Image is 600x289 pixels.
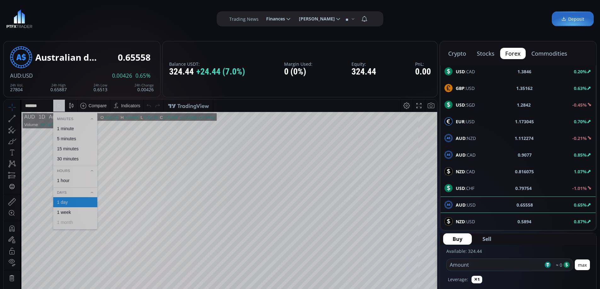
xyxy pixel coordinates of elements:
button: 17:49:37 (UTC) [359,249,394,261]
b: GBP [456,85,465,91]
b: 1.07% [574,169,587,175]
div: Australian dollar [41,14,81,20]
b: 1.35162 [516,85,533,92]
span: :CHF [456,185,474,192]
span: :USD [21,72,33,79]
div: 1 day [53,100,64,105]
label: Available: 324.44 [446,248,482,254]
div: 24h Vol. [10,83,23,87]
b: -1.01% [572,185,587,191]
b: 0.816075 [515,168,534,175]
span: :CAD [456,152,476,158]
div: Days [49,89,94,96]
b: -0.45% [572,102,587,108]
b: 0.70% [574,119,587,125]
div: 0.65888 [120,15,135,20]
div: 24h High [50,83,67,87]
div: 1m [51,253,57,258]
b: 1.3846 [517,68,531,75]
div: 324.44 [351,67,376,77]
b: 1.112274 [515,135,534,142]
b: USD [456,69,465,75]
div: 1D [31,14,41,20]
div: Volume [20,23,34,27]
div: Australian dollar [35,53,98,62]
button: stocks [472,48,500,59]
div: 0.00426 [134,83,154,92]
div: Compare [85,3,103,8]
div: 30 minutes [53,57,75,62]
div:  [6,84,11,90]
button: crypto [443,48,471,59]
button: ✕1 [471,276,482,283]
div: 15 minutes [53,47,75,52]
div: Go to [84,249,94,261]
div: 0.6513 [94,83,107,92]
button: Buy [443,233,472,245]
div: 0.65558 [118,53,151,62]
label: Margin Used: [284,62,312,66]
span: :CAD [456,168,475,175]
b: AUD [456,152,466,158]
span: Finances [262,13,285,25]
div: 24h Change [134,83,154,87]
div: Minutes [49,16,94,23]
div: AUD [20,14,31,20]
div: C [156,15,159,20]
label: Trading News [229,16,259,22]
b: USD [456,102,465,108]
b: 0.63% [574,85,587,91]
div: Hide Drawings Toolbar [14,235,17,243]
div: 54.347K [37,23,52,27]
div: 1y [32,253,37,258]
div: 0.65887 [50,83,67,92]
div: 1 hour [53,78,66,83]
label: PnL: [415,62,431,66]
span: :SGD [456,102,475,108]
b: 0.87% [574,219,587,225]
img: LOGO [6,9,32,28]
div: H [117,15,120,20]
div: 1d [71,253,76,258]
div: 1 month [53,120,69,125]
div: log [411,253,417,258]
button: forex [500,48,526,59]
span: :CAD [456,68,475,75]
b: 0.79754 [515,185,532,192]
b: 1.173045 [515,118,534,125]
span: AUD [10,72,21,79]
div: Toggle Percentage [400,249,409,261]
span: 0.00426 [112,73,132,79]
span: +24.44 (7.0%) [196,67,245,77]
div: 0.00 [415,67,431,77]
div: 24h Low [94,83,107,87]
div: 1 week [53,110,67,115]
span: ≈ 0 [554,262,562,268]
span: Buy [453,235,462,243]
button: Sell [473,233,501,245]
div: 27804 [10,83,23,92]
label: Equity: [351,62,376,66]
b: -0.21% [572,135,587,141]
div: auto [421,253,430,258]
span: :USD [456,85,475,92]
div: 0 (0%) [284,67,312,77]
b: 0.20% [574,69,587,75]
div: 0.65559 [159,15,174,20]
div: 0.65132 [100,15,115,20]
div: 5y [23,253,27,258]
div: L [137,15,139,20]
div: 0.65130 [140,15,154,20]
div: Hours [49,68,94,75]
div: Toggle Log Scale [409,249,419,261]
div: 3m [41,253,47,258]
b: NZD [456,169,465,175]
div: 5d [62,253,67,258]
span: [PERSON_NAME] [294,13,335,25]
label: Leverage: [448,276,468,283]
b: NZD [456,219,465,225]
b: 0.9077 [518,152,532,158]
button: commodities [526,48,572,59]
b: 0.85% [574,152,587,158]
